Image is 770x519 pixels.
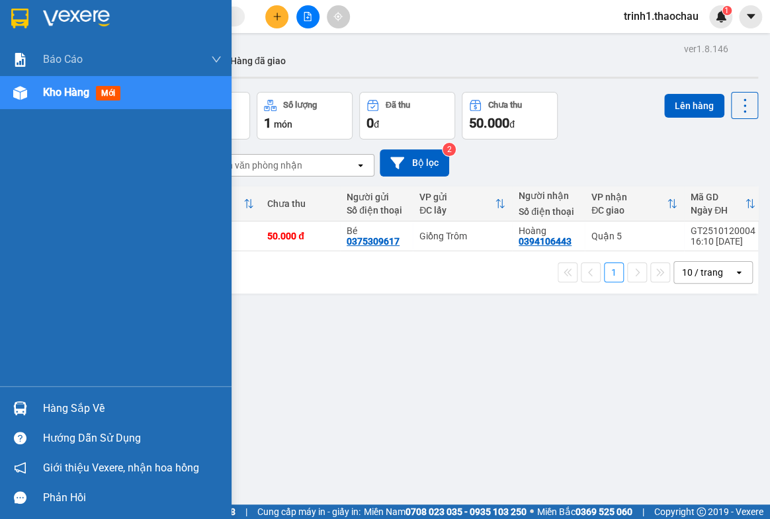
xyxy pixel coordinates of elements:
div: Hoàng [519,225,578,236]
span: notification [14,461,26,474]
button: Lên hàng [664,94,724,118]
svg: open [355,160,366,171]
img: warehouse-icon [13,401,27,415]
span: đ [509,119,515,130]
span: message [14,491,26,504]
button: Đã thu0đ [359,92,455,140]
th: Toggle SortBy [585,186,684,221]
span: copyright [697,507,706,516]
div: VP nhận [591,192,667,202]
span: 50.000 [469,115,509,131]
div: 10 / trang [682,266,723,279]
div: ver 1.8.146 [684,42,728,56]
div: Người gửi [347,192,406,202]
img: icon-new-feature [715,11,727,22]
button: Chưa thu50.000đ [462,92,558,140]
img: warehouse-icon [13,86,27,100]
span: mới [96,86,120,100]
strong: 0369 525 060 [576,506,632,517]
div: 0394106443 [519,236,572,247]
div: Chưa thu [488,100,522,110]
button: aim [327,5,350,28]
div: Số lượng [283,100,317,110]
span: Báo cáo [43,51,83,67]
span: 1 [724,6,729,15]
div: Giồng Trôm [419,231,505,241]
div: Hướng dẫn sử dụng [43,428,222,448]
div: ĐC giao [591,205,667,216]
div: GT2510120004 [691,225,755,236]
span: down [211,54,222,65]
span: aim [333,12,343,21]
th: Toggle SortBy [684,186,762,221]
button: Số lượng1món [257,92,353,140]
div: VP gửi [419,192,495,202]
div: Số điện thoại [347,205,406,216]
div: Hàng sắp về [43,399,222,419]
span: 0 [366,115,374,131]
div: Phản hồi [43,488,222,508]
sup: 2 [443,143,456,156]
strong: 0708 023 035 - 0935 103 250 [406,506,527,517]
span: file-add [303,12,312,21]
span: Kho hàng [43,86,89,99]
span: đ [374,119,379,130]
button: Bộ lọc [380,149,449,177]
span: Miền Nam [364,504,527,519]
span: | [642,504,644,519]
span: plus [273,12,282,21]
svg: open [734,267,744,278]
div: 0375309617 [347,236,400,247]
div: Người nhận [519,190,578,201]
button: file-add [296,5,320,28]
span: caret-down [745,11,757,22]
button: plus [265,5,288,28]
th: Toggle SortBy [413,186,512,221]
div: Đã thu [386,100,410,110]
div: ĐC lấy [419,205,495,216]
div: Chọn văn phòng nhận [211,159,302,172]
img: logo-vxr [11,9,28,28]
span: ⚪️ [530,509,534,514]
div: 16:10 [DATE] [691,236,755,247]
button: Hàng đã giao [220,45,296,77]
span: 1 [264,115,271,131]
sup: 1 [722,6,732,15]
div: 50.000 đ [267,231,333,241]
span: Cung cấp máy in - giấy in: [257,504,361,519]
div: Quận 5 [591,231,677,241]
div: Ngày ĐH [691,205,745,216]
span: trinh1.thaochau [613,8,709,24]
div: Mã GD [691,192,745,202]
img: solution-icon [13,53,27,67]
div: Số điện thoại [519,206,578,217]
span: món [274,119,292,130]
div: Bé [347,225,406,236]
span: question-circle [14,432,26,444]
button: 1 [604,262,624,282]
div: Chưa thu [267,198,333,209]
span: Miền Bắc [537,504,632,519]
span: Giới thiệu Vexere, nhận hoa hồng [43,459,199,476]
span: | [245,504,247,519]
button: caret-down [739,5,762,28]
